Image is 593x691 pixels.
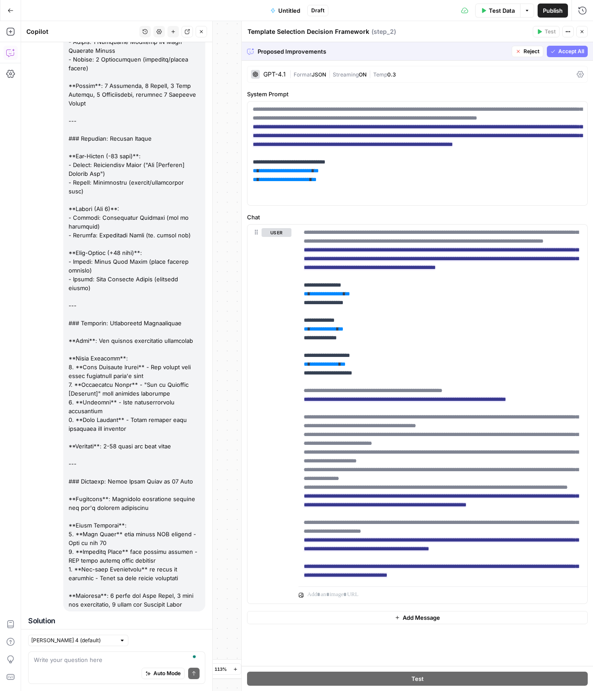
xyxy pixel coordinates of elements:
span: | [289,69,294,78]
textarea: To enrich screen reader interactions, please activate Accessibility in Grammarly extension settings [34,655,200,664]
span: Publish [543,6,563,15]
h2: Solution [28,617,205,625]
button: Reject [512,46,543,57]
button: Publish [538,4,568,18]
span: Streaming [333,71,359,78]
span: Test [545,28,556,36]
button: Test [247,672,588,686]
span: | [367,69,373,78]
span: Add Message [403,613,440,622]
button: Untitled [265,4,306,18]
span: ( step_2 ) [371,27,396,36]
span: Temp [373,71,387,78]
span: Proposed Improvements [258,47,508,56]
label: System Prompt [247,90,588,98]
input: Claude Sonnet 4 (default) [31,636,116,645]
div: Copilot [26,27,137,36]
button: Test [533,26,560,37]
span: | [326,69,333,78]
button: Auto Mode [142,668,185,679]
label: Chat [247,213,588,222]
button: user [262,228,291,237]
button: Add Message [247,611,588,624]
span: Reject [524,47,539,55]
span: Format [294,71,312,78]
span: Accept All [558,47,584,55]
button: Accept All [547,46,588,57]
div: GPT-4.1 [263,71,286,77]
span: ON [359,71,367,78]
button: Test Data [475,4,520,18]
span: Test Data [489,6,515,15]
span: 113% [215,666,227,673]
span: Test [411,674,424,683]
textarea: Template Selection Decision Framework [247,27,369,36]
span: Auto Mode [153,669,181,677]
span: Draft [311,7,324,15]
span: 0.3 [387,71,396,78]
span: JSON [312,71,326,78]
span: Untitled [278,6,300,15]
